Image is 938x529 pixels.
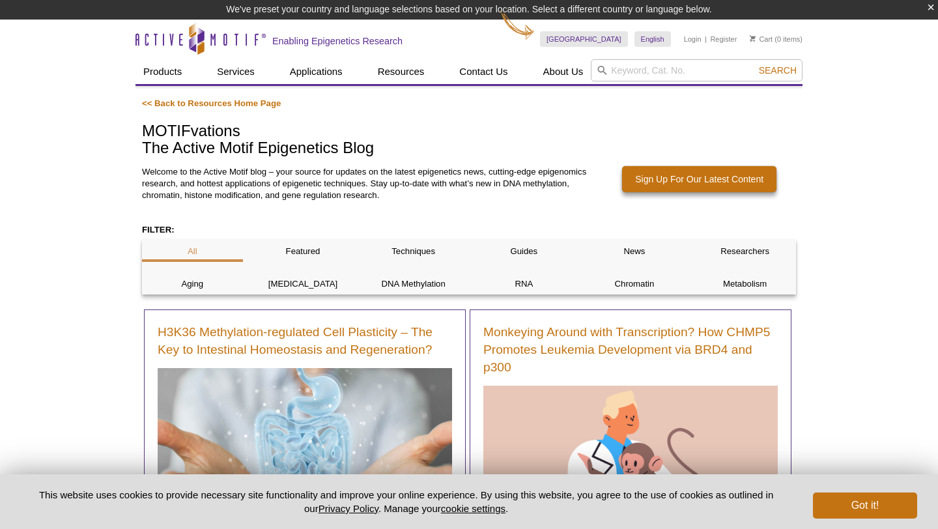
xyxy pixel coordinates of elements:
[142,122,796,158] h1: MOTIFvations The Active Motif Epigenetics Blog
[500,10,535,40] img: Change Here
[451,59,515,84] a: Contact Us
[591,59,803,81] input: Keyword, Cat. No.
[813,493,917,519] button: Got it!
[634,31,671,47] a: English
[135,59,190,84] a: Products
[282,59,350,84] a: Applications
[710,35,737,44] a: Register
[363,278,464,290] p: DNA Methylation
[363,246,464,257] p: Techniques
[755,64,801,76] button: Search
[474,278,575,290] p: RNA
[319,503,378,514] a: Privacy Policy
[759,65,797,76] span: Search
[584,246,685,257] p: News
[441,503,505,514] button: cookie settings
[158,323,452,358] a: H3K36 Methylation-regulated Cell Plasticity – The Key to Intestinal Homeostasis and Regeneration?
[622,166,776,192] a: Sign Up For Our Latest Content
[142,98,281,108] a: << Back to Resources Home Page
[253,246,354,257] p: Featured
[684,35,702,44] a: Login
[272,35,403,47] h2: Enabling Epigenetics Research
[142,166,593,201] p: Welcome to the Active Motif blog – your source for updates on the latest epigenetics news, cuttin...
[142,278,243,290] p: Aging
[483,323,778,376] a: Monkeying Around with Transcription? How CHMP5 Promotes Leukemia Development via BRD4 and p300
[535,59,591,84] a: About Us
[142,246,243,257] p: All
[370,59,433,84] a: Resources
[750,35,773,44] a: Cart
[474,246,575,257] p: Guides
[705,31,707,47] li: |
[694,246,795,257] p: Researchers
[694,278,795,290] p: Metabolism
[750,31,803,47] li: (0 items)
[21,488,791,515] p: This website uses cookies to provide necessary site functionality and improve your online experie...
[209,59,263,84] a: Services
[750,35,756,42] img: Your Cart
[540,31,628,47] a: [GEOGRAPHIC_DATA]
[142,225,175,235] strong: FILTER:
[584,278,685,290] p: Chromatin
[253,278,354,290] p: [MEDICAL_DATA]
